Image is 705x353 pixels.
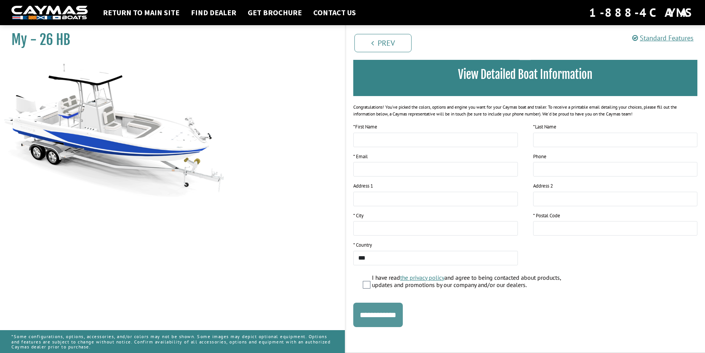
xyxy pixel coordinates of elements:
[589,4,694,21] div: 1-888-4CAYMAS
[353,123,377,131] label: First Name
[353,212,364,220] label: * City
[352,33,705,52] ul: Pagination
[353,182,373,190] label: Address 1
[11,330,333,353] p: *Some configurations, options, accessories, and/or colors may not be shown. Some images may depic...
[353,153,368,160] label: * Email
[187,8,240,18] a: Find Dealer
[244,8,306,18] a: Get Brochure
[11,6,88,20] img: white-logo-c9c8dbefe5ff5ceceb0f0178aa75bf4bb51f6bca0971e226c86eb53dfe498488.png
[533,153,546,160] label: Phone
[353,104,697,117] div: Congratulations! You’ve picked the colors, options and engine you want for your Caymas boat and t...
[354,34,412,52] a: Prev
[400,274,444,281] a: the privacy policy
[353,241,372,249] label: * Country
[309,8,360,18] a: Contact Us
[533,182,553,190] label: Address 2
[11,31,326,48] h1: My - 26 HB
[533,212,560,220] label: * Postal Code
[99,8,183,18] a: Return to main site
[372,274,573,290] label: I have read and agree to being contacted about products, updates and promotions by our company an...
[632,34,694,42] a: Standard Features
[365,67,686,82] h3: View Detailed Boat Information
[533,123,556,131] label: Last Name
